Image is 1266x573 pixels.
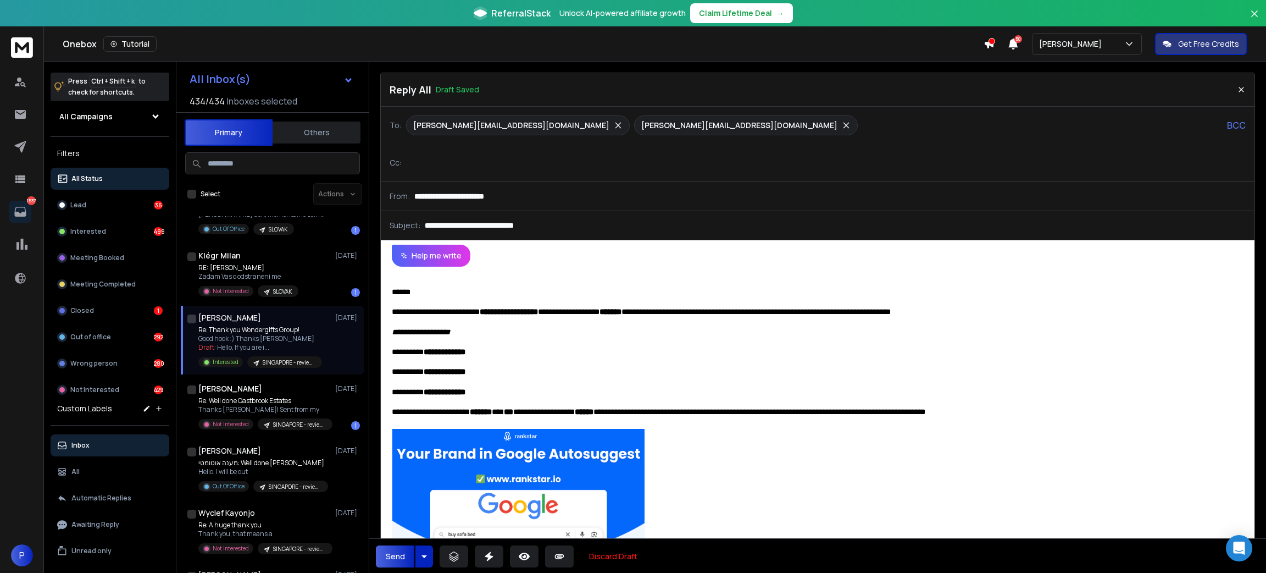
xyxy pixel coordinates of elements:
button: Unread only [51,540,169,562]
button: All Inbox(s) [181,68,362,90]
p: Not Interested [213,544,249,553]
p: Meeting Completed [70,280,136,289]
p: Inbox [71,441,90,450]
h1: Wyclef Kayonjo [198,508,255,519]
p: Lead [70,201,86,210]
span: ReferralStack [491,7,551,20]
button: Get Free Credits [1155,33,1247,55]
span: → [776,8,784,19]
div: 1 [351,288,360,297]
button: Meeting Completed [51,273,169,295]
p: מענה אוטומטי: Well done [PERSON_NAME] [198,459,328,467]
p: Thank you, that means a [198,530,330,538]
button: Wrong person280 [51,352,169,374]
button: Inbox [51,434,169,456]
button: Automatic Replies [51,487,169,509]
p: Draft Saved [436,84,479,95]
p: Out Of Office [213,225,245,233]
p: Zadam Vas o odstraneni me [198,272,298,281]
p: Not Interested [70,385,119,394]
p: Interested [70,227,106,236]
p: SINGAPORE - reviews [263,359,315,367]
div: 1 [351,226,360,235]
p: Re: Well done Oastbrook Estates [198,396,330,405]
p: Wrong person [70,359,118,368]
button: Help me write [392,245,470,267]
p: SLOVAK [269,225,287,234]
h1: Klégr Milan [198,250,241,261]
button: P [11,544,33,566]
p: Subject: [390,220,420,231]
p: Automatic Replies [71,494,131,503]
button: Lead36 [51,194,169,216]
div: Open Intercom Messenger [1226,535,1252,561]
button: All Status [51,168,169,190]
p: 1537 [27,196,36,205]
span: Draft: [198,343,216,352]
h1: [PERSON_NAME] [198,445,261,456]
p: BCC [1227,119,1246,132]
p: From: [390,191,410,202]
h1: [PERSON_NAME] [198,383,262,394]
div: 1 [154,306,163,315]
p: [DATE] [335,509,360,517]
p: [DATE] [335,384,360,393]
p: Get Free Credits [1178,38,1239,49]
p: Re: A huge thank you [198,521,330,530]
button: Discard Draft [580,546,646,568]
button: Closed1 [51,300,169,322]
button: Out of office292 [51,326,169,348]
p: Interested [213,358,238,366]
a: 1537 [9,201,31,223]
p: [PERSON_NAME][EMAIL_ADDRESS][DOMAIN_NAME] [641,120,837,131]
p: Meeting Booked [70,254,124,262]
p: SINGAPORE - reviews [273,421,326,429]
span: 434 / 434 [190,95,225,108]
div: Onebox [63,36,984,52]
button: Primary [185,119,273,146]
p: Good hook :) Thanks [PERSON_NAME] [198,334,322,343]
button: Close banner [1247,7,1262,33]
p: Closed [70,306,94,315]
p: RE: [PERSON_NAME] [198,263,298,272]
p: [PERSON_NAME] [1039,38,1106,49]
div: 1 [351,421,360,430]
p: Not Interested [213,287,249,295]
p: Hello, I will be out [198,467,328,476]
p: [DATE] [335,313,360,322]
p: [DATE] [335,251,360,260]
p: Awaiting Reply [71,520,119,529]
p: Unread only [71,547,112,555]
p: Cc: [390,157,402,168]
h3: Inboxes selected [227,95,297,108]
div: 292 [154,333,163,341]
p: Press to check for shortcuts. [68,76,146,98]
p: To: [390,120,402,131]
button: Tutorial [103,36,157,52]
button: Meeting Booked [51,247,169,269]
img: imageFile-1760321704313 [392,429,645,571]
p: SINGAPORE - reviews [273,545,326,553]
p: All Status [71,174,103,183]
p: Unlock AI-powered affiliate growth [559,8,686,19]
p: SLOVAK [273,288,292,296]
button: Send [376,546,414,568]
div: 36 [154,201,163,210]
button: All [51,461,169,483]
h1: All Inbox(s) [190,74,251,85]
button: Interested499 [51,221,169,243]
label: Select [201,190,220,199]
button: Others [273,120,360,145]
div: 499 [154,227,163,236]
h3: Filters [51,146,169,161]
button: Claim Lifetime Deal→ [690,3,793,23]
button: All Campaigns [51,106,169,128]
span: 50 [1014,35,1022,43]
button: Awaiting Reply [51,514,169,536]
p: All [71,467,80,476]
p: Out of office [70,333,111,341]
p: Out Of Office [213,482,245,491]
p: Re: Thank you Wondergifts Group! [198,326,322,334]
